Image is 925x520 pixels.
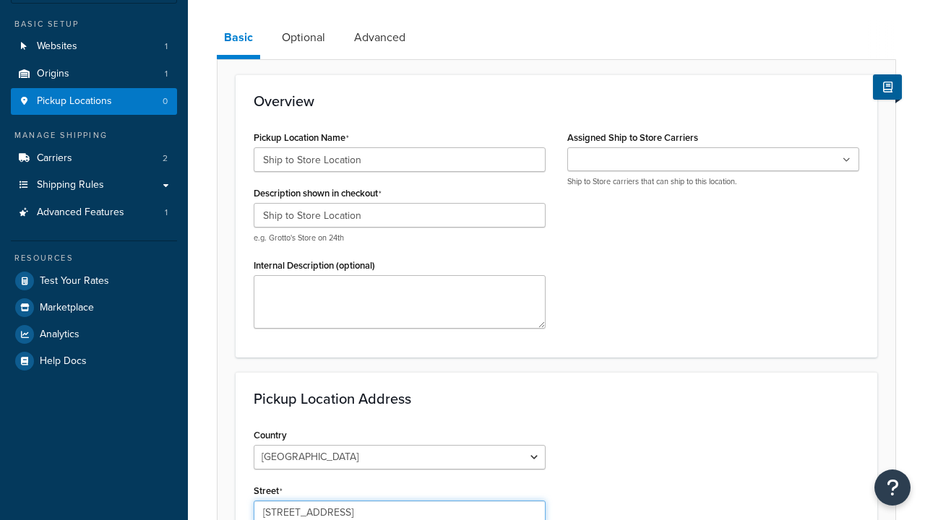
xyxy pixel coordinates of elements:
a: Advanced [347,20,413,55]
a: Optional [275,20,332,55]
a: Shipping Rules [11,172,177,199]
a: Marketplace [11,295,177,321]
h3: Overview [254,93,859,109]
div: Resources [11,252,177,264]
span: Advanced Features [37,207,124,219]
span: 1 [165,207,168,219]
a: Advanced Features1 [11,199,177,226]
button: Open Resource Center [874,469,911,506]
label: Description shown in checkout [254,188,382,199]
li: Carriers [11,145,177,172]
label: Assigned Ship to Store Carriers [567,132,698,143]
span: Pickup Locations [37,95,112,108]
p: Ship to Store carriers that can ship to this location. [567,176,859,187]
div: Manage Shipping [11,129,177,142]
span: 0 [163,95,168,108]
a: Websites1 [11,33,177,60]
span: 1 [165,68,168,80]
label: Country [254,430,287,441]
a: Carriers2 [11,145,177,172]
span: Analytics [40,329,79,341]
label: Pickup Location Name [254,132,349,144]
span: Help Docs [40,355,87,368]
span: Carriers [37,152,72,165]
a: Analytics [11,321,177,347]
a: Basic [217,20,260,59]
span: 1 [165,40,168,53]
li: Websites [11,33,177,60]
span: Origins [37,68,69,80]
a: Origins1 [11,61,177,87]
a: Pickup Locations0 [11,88,177,115]
a: Test Your Rates [11,268,177,294]
span: Shipping Rules [37,179,104,191]
span: 2 [163,152,168,165]
label: Street [254,485,283,497]
span: Marketplace [40,302,94,314]
span: Websites [37,40,77,53]
li: Advanced Features [11,199,177,226]
a: Help Docs [11,348,177,374]
div: Basic Setup [11,18,177,30]
li: Pickup Locations [11,88,177,115]
label: Internal Description (optional) [254,260,375,271]
button: Show Help Docs [873,74,902,100]
p: e.g. Grotto's Store on 24th [254,233,546,243]
li: Origins [11,61,177,87]
h3: Pickup Location Address [254,391,859,407]
span: Test Your Rates [40,275,109,287]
